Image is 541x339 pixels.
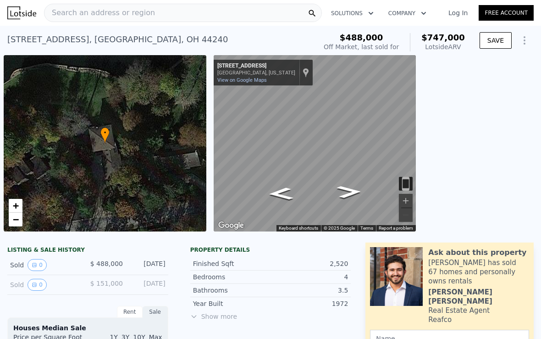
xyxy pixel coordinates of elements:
button: Zoom out [399,208,413,222]
a: Log In [437,8,479,17]
a: Report a problem [379,226,413,231]
div: Year Built [193,299,270,308]
span: + [13,200,19,211]
div: Lotside ARV [421,42,465,51]
a: Zoom out [9,213,22,226]
span: Show more [190,312,351,321]
button: Keyboard shortcuts [279,225,318,232]
div: [STREET_ADDRESS] , [GEOGRAPHIC_DATA] , OH 44240 [7,33,228,46]
a: Show location on map [303,68,309,78]
img: Google [216,220,246,232]
div: Bathrooms [193,286,270,295]
div: Rent [117,306,143,318]
div: [PERSON_NAME] has sold 67 homes and personally owns rentals [428,258,529,286]
div: Sale [143,306,168,318]
div: Map [214,55,416,232]
span: • [100,129,110,137]
div: 3.5 [270,286,348,295]
button: View historical data [28,279,47,291]
div: Real Estate Agent [428,306,490,315]
div: Finished Sqft [193,259,270,268]
button: Toggle motion tracking [399,177,413,191]
div: Ask about this property [428,247,526,258]
div: [PERSON_NAME] [PERSON_NAME] [428,288,529,306]
div: [DATE] [130,259,166,271]
img: Lotside [7,6,36,19]
div: 4 [270,272,348,282]
button: View historical data [28,259,47,271]
span: $488,000 [340,33,383,42]
div: Property details [190,246,351,254]
div: [DATE] [130,279,166,291]
div: Sold [10,279,80,291]
a: Open this area in Google Maps (opens a new window) [216,220,246,232]
div: [GEOGRAPHIC_DATA], [US_STATE] [217,70,295,76]
a: Zoom in [9,199,22,213]
path: Go West, Mockingbird Dr [258,185,304,203]
a: Free Account [479,5,534,21]
button: Company [381,5,434,22]
div: Reafco [428,315,452,324]
path: Go East, Mockingbird Dr [326,183,372,201]
button: Zoom in [399,194,413,208]
span: $ 151,000 [90,280,123,287]
a: Terms (opens in new tab) [360,226,373,231]
div: Off Market, last sold for [324,42,399,51]
div: 1972 [270,299,348,308]
div: LISTING & SALE HISTORY [7,246,168,255]
span: © 2025 Google [324,226,355,231]
span: Search an address or region [44,7,155,18]
button: SAVE [480,32,512,49]
span: − [13,214,19,225]
div: 2,520 [270,259,348,268]
span: $747,000 [421,33,465,42]
div: Street View [214,55,416,232]
button: Show Options [515,31,534,50]
button: Solutions [324,5,381,22]
div: Bedrooms [193,272,270,282]
div: Sold [10,259,80,271]
div: [STREET_ADDRESS] [217,62,295,70]
div: • [100,127,110,143]
span: $ 488,000 [90,260,123,267]
a: View on Google Maps [217,77,267,83]
div: Houses Median Sale [13,323,162,333]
